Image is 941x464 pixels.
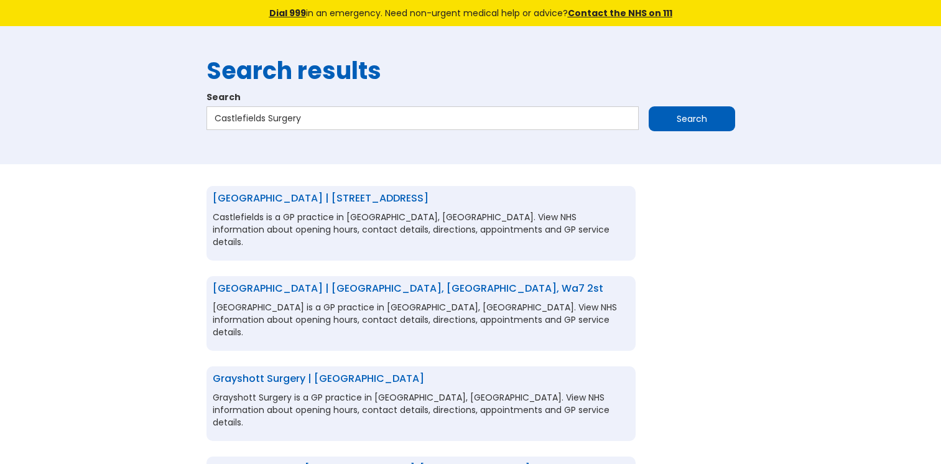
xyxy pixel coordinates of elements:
input: Search… [206,106,639,130]
a: Contact the NHS on 111 [568,7,672,19]
a: Grayshott Surgery | [GEOGRAPHIC_DATA] [213,371,424,386]
div: in an emergency. Need non-urgent medical help or advice? [185,6,757,20]
a: Dial 999 [269,7,306,19]
p: [GEOGRAPHIC_DATA] is a GP practice in [GEOGRAPHIC_DATA], [GEOGRAPHIC_DATA]. View NHS information ... [213,301,629,338]
p: Castlefields is a GP practice in [GEOGRAPHIC_DATA], [GEOGRAPHIC_DATA]. View NHS information about... [213,211,629,248]
input: Search [649,106,735,131]
h1: Search results [206,57,735,85]
p: Grayshott Surgery is a GP practice in [GEOGRAPHIC_DATA], [GEOGRAPHIC_DATA]. View NHS information ... [213,391,629,429]
a: [GEOGRAPHIC_DATA] | [STREET_ADDRESS] [213,191,429,205]
label: Search [206,91,735,103]
a: [GEOGRAPHIC_DATA] | [GEOGRAPHIC_DATA], [GEOGRAPHIC_DATA], wa7 2st [213,281,603,295]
